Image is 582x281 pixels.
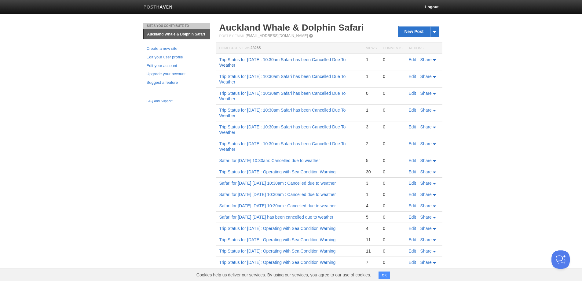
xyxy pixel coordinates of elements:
div: 0 [383,260,402,265]
a: Edit [409,124,416,129]
div: 0 [366,91,377,96]
a: Edit [409,74,416,79]
a: Trip Status for [DATE]: Operating with Sea Condition Warning [219,226,336,231]
span: Share [420,169,432,174]
a: Trip Status for [DATE]: 10:30am Safari has been Cancelled Due To Weather [219,124,346,135]
span: Share [420,141,432,146]
a: Trip Status for [DATE]: 10:30am Safari has been Cancelled Due To Weather [219,57,346,68]
span: Share [420,108,432,113]
div: 0 [383,124,402,130]
div: 4 [366,203,377,209]
a: Edit [409,249,416,253]
a: Edit your account [147,63,207,69]
a: Edit [409,181,416,186]
div: 1 [366,74,377,79]
div: 7 [366,260,377,265]
th: Comments [380,43,405,54]
a: Trip Status for [DATE]: Operating with Sea Condition Warning [219,249,336,253]
div: 0 [383,57,402,62]
th: Actions [406,43,442,54]
a: New Post [398,26,439,37]
li: Sites You Contribute To [143,23,210,29]
div: 1 [366,192,377,197]
a: Upgrade your account [147,71,207,77]
a: Safari for [DATE] 10:30am: Cancelled due to weather [219,158,320,163]
a: Edit [409,158,416,163]
div: 11 [366,248,377,254]
a: Safari for [DATE] [DATE] 10:30am : Cancelled due to weather [219,192,336,197]
a: Edit your user profile [147,54,207,61]
span: Share [420,57,432,62]
a: Trip Status for [DATE]: Operating with Sea Condition Warning [219,260,336,265]
span: 28265 [251,46,261,50]
span: Cookies help us deliver our services. By using our services, you agree to our use of cookies. [190,269,377,281]
a: Edit [409,141,416,146]
a: Edit [409,260,416,265]
div: 3 [366,180,377,186]
a: Edit [409,203,416,208]
a: Create a new site [147,46,207,52]
span: Share [420,74,432,79]
div: 0 [383,248,402,254]
div: 0 [383,192,402,197]
div: 0 [383,237,402,242]
a: Edit [409,215,416,220]
span: Share [420,249,432,253]
span: Share [420,124,432,129]
a: Safari for [DATE] [DATE] has been cancelled due to weather [219,215,334,220]
span: Share [420,260,432,265]
a: Trip Status for [DATE]: 10:30am Safari has been Cancelled Due To Weather [219,141,346,152]
div: 0 [383,107,402,113]
a: Edit [409,57,416,62]
span: Share [420,91,432,96]
a: Suggest a feature [147,79,207,86]
div: 0 [383,180,402,186]
a: Auckland Whale & Dolphin Safari [219,22,364,32]
a: Trip Status for [DATE]: Operating with Sea Condition Warning [219,237,336,242]
div: 0 [383,203,402,209]
a: Edit [409,192,416,197]
a: Trip Status for [DATE]: Operating with Sea Condition Warning [219,169,336,174]
a: Trip Status for [DATE]: 10:30am Safari has been Cancelled Due To Weather [219,108,346,118]
div: 0 [383,158,402,163]
a: Auckland Whale & Dolphin Safari [144,29,210,39]
div: 0 [383,74,402,79]
div: 0 [383,91,402,96]
div: 0 [383,214,402,220]
span: Share [420,181,432,186]
a: Edit [409,226,416,231]
div: 0 [383,226,402,231]
a: Safari for [DATE] [DATE] 10:30am : Cancelled due to weather [219,181,336,186]
img: Posthaven-bar [144,5,173,10]
a: Edit [409,237,416,242]
span: Share [420,226,432,231]
div: 1 [366,107,377,113]
a: FAQ and Support [147,98,207,104]
iframe: Help Scout Beacon - Open [551,250,570,269]
a: Edit [409,108,416,113]
button: OK [379,272,390,279]
span: Post by Email [219,34,245,38]
a: Edit [409,91,416,96]
div: 0 [383,169,402,175]
a: Trip Status for [DATE]: 10:30am Safari has been Cancelled Due To Weather [219,74,346,84]
span: Share [420,215,432,220]
div: 1 [366,57,377,62]
span: Share [420,158,432,163]
div: 2 [366,141,377,146]
div: 3 [366,124,377,130]
div: 5 [366,158,377,163]
a: Trip Status for [DATE]: 10:30am Safari has been Cancelled Due To Weather [219,91,346,101]
div: 11 [366,237,377,242]
span: Share [420,203,432,208]
div: 5 [366,214,377,220]
th: Homepage Views [216,43,363,54]
span: Share [420,237,432,242]
div: 30 [366,169,377,175]
a: Safari for [DATE] [DATE] 10:30am : Cancelled due to weather [219,203,336,208]
a: Edit [409,169,416,174]
div: 0 [383,141,402,146]
span: Share [420,192,432,197]
a: [EMAIL_ADDRESS][DOMAIN_NAME] [246,34,308,38]
th: Views [363,43,380,54]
